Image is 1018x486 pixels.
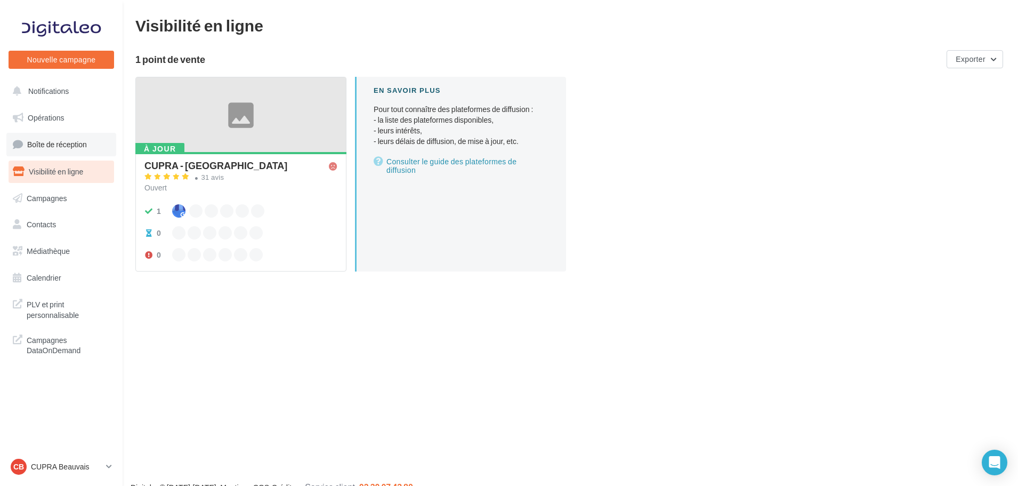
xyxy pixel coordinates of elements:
[6,293,116,324] a: PLV et print personnalisable
[13,461,24,472] span: CB
[157,250,161,260] div: 0
[28,113,64,122] span: Opérations
[6,329,116,360] a: Campagnes DataOnDemand
[6,213,116,236] a: Contacts
[9,51,114,69] button: Nouvelle campagne
[144,172,337,185] a: 31 avis
[6,161,116,183] a: Visibilité en ligne
[947,50,1003,68] button: Exporter
[27,193,67,202] span: Campagnes
[982,450,1007,475] div: Open Intercom Messenger
[27,297,110,320] span: PLV et print personnalisable
[135,17,1005,33] div: Visibilité en ligne
[135,143,184,155] div: À jour
[27,220,56,229] span: Contacts
[27,273,61,282] span: Calendrier
[374,104,549,147] p: Pour tout connaître des plateformes de diffusion :
[6,267,116,289] a: Calendrier
[9,457,114,477] a: CB CUPRA Beauvais
[144,161,287,170] div: CUPRA - [GEOGRAPHIC_DATA]
[956,54,985,63] span: Exporter
[374,155,549,177] a: Consulter le guide des plateformes de diffusion
[6,107,116,129] a: Opérations
[157,228,161,238] div: 0
[144,183,167,192] span: Ouvert
[6,187,116,210] a: Campagnes
[374,136,549,147] li: - leurs délais de diffusion, de mise à jour, etc.
[28,86,69,95] span: Notifications
[374,85,549,95] div: En savoir plus
[27,246,70,256] span: Médiathèque
[157,206,161,217] div: 1
[31,461,102,472] p: CUPRA Beauvais
[374,115,549,125] li: - la liste des plateformes disponibles,
[135,54,942,64] div: 1 point de vente
[27,140,87,149] span: Boîte de réception
[6,133,116,156] a: Boîte de réception
[201,174,224,181] div: 31 avis
[29,167,83,176] span: Visibilité en ligne
[374,125,549,136] li: - leurs intérêts,
[27,333,110,356] span: Campagnes DataOnDemand
[6,240,116,262] a: Médiathèque
[6,80,112,102] button: Notifications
